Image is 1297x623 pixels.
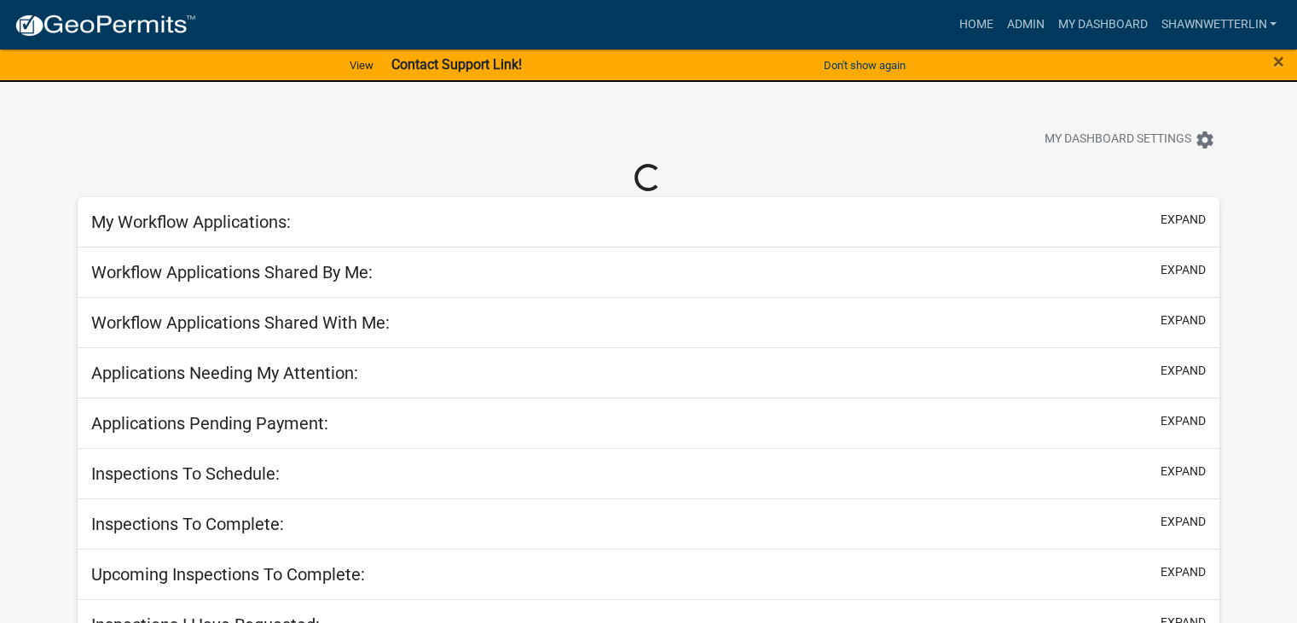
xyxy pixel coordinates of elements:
[1161,513,1206,531] button: expand
[1161,563,1206,581] button: expand
[91,514,284,534] h5: Inspections To Complete:
[1154,9,1283,41] a: ShawnWetterlin
[817,51,912,79] button: Don't show again
[1195,130,1215,150] i: settings
[91,262,373,282] h5: Workflow Applications Shared By Me:
[952,9,999,41] a: Home
[1161,463,1206,480] button: expand
[1045,130,1191,150] span: My Dashboard Settings
[391,56,521,73] strong: Contact Support Link!
[1273,51,1284,72] button: Close
[91,413,328,434] h5: Applications Pending Payment:
[343,51,380,79] a: View
[91,212,291,232] h5: My Workflow Applications:
[91,564,365,585] h5: Upcoming Inspections To Complete:
[1161,412,1206,430] button: expand
[1161,362,1206,380] button: expand
[1161,211,1206,229] button: expand
[999,9,1051,41] a: Admin
[1161,261,1206,279] button: expand
[1161,311,1206,329] button: expand
[91,312,390,333] h5: Workflow Applications Shared With Me:
[91,463,280,484] h5: Inspections To Schedule:
[91,363,358,383] h5: Applications Needing My Attention:
[1273,49,1284,73] span: ×
[1051,9,1154,41] a: My Dashboard
[1031,123,1229,156] button: My Dashboard Settingssettings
